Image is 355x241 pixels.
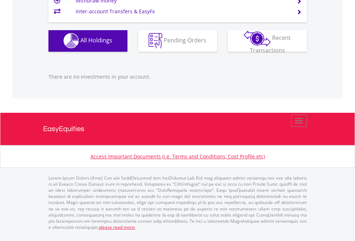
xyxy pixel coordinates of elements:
span: Pending Orders [164,36,206,44]
img: transactions-zar-wht.png [244,31,271,46]
a: please read more: [99,224,135,230]
td: Inter-account Transfers & EasyFx [76,6,288,17]
img: pending_instructions-wht.png [149,33,162,48]
p: Lorem Ipsum Dolors (Ame) Con a/e SeddOeiusmod tem InciDiduntut Lab Etd mag aliquaen admin veniamq... [48,175,307,230]
a: EasyEquities [43,113,312,145]
button: Recent Transactions [228,30,307,52]
span: All Holdings [80,36,112,44]
img: holdings-wht.png [64,33,79,48]
a: Access Important Documents (i.e. Terms and Conditions, Cost Profile etc) [90,153,265,160]
button: Pending Orders [138,30,217,52]
span: Recent Transactions [250,34,291,54]
p: There are no investments in your account. [48,73,307,80]
button: All Holdings [48,30,127,52]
